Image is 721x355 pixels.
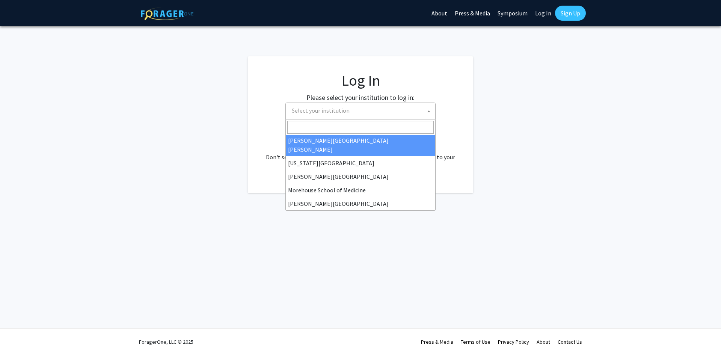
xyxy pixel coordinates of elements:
[6,321,32,349] iframe: Chat
[286,170,435,183] li: [PERSON_NAME][GEOGRAPHIC_DATA]
[263,71,458,89] h1: Log In
[537,338,550,345] a: About
[461,338,490,345] a: Terms of Use
[285,103,436,119] span: Select your institution
[306,92,415,103] label: Please select your institution to log in:
[555,6,586,21] a: Sign Up
[292,107,350,114] span: Select your institution
[286,197,435,210] li: [PERSON_NAME][GEOGRAPHIC_DATA]
[263,134,458,171] div: No account? . Don't see your institution? about bringing ForagerOne to your institution.
[286,183,435,197] li: Morehouse School of Medicine
[287,121,434,134] input: Search
[286,156,435,170] li: [US_STATE][GEOGRAPHIC_DATA]
[141,7,193,20] img: ForagerOne Logo
[286,134,435,156] li: [PERSON_NAME][GEOGRAPHIC_DATA][PERSON_NAME]
[139,329,193,355] div: ForagerOne, LLC © 2025
[498,338,529,345] a: Privacy Policy
[558,338,582,345] a: Contact Us
[289,103,435,118] span: Select your institution
[421,338,453,345] a: Press & Media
